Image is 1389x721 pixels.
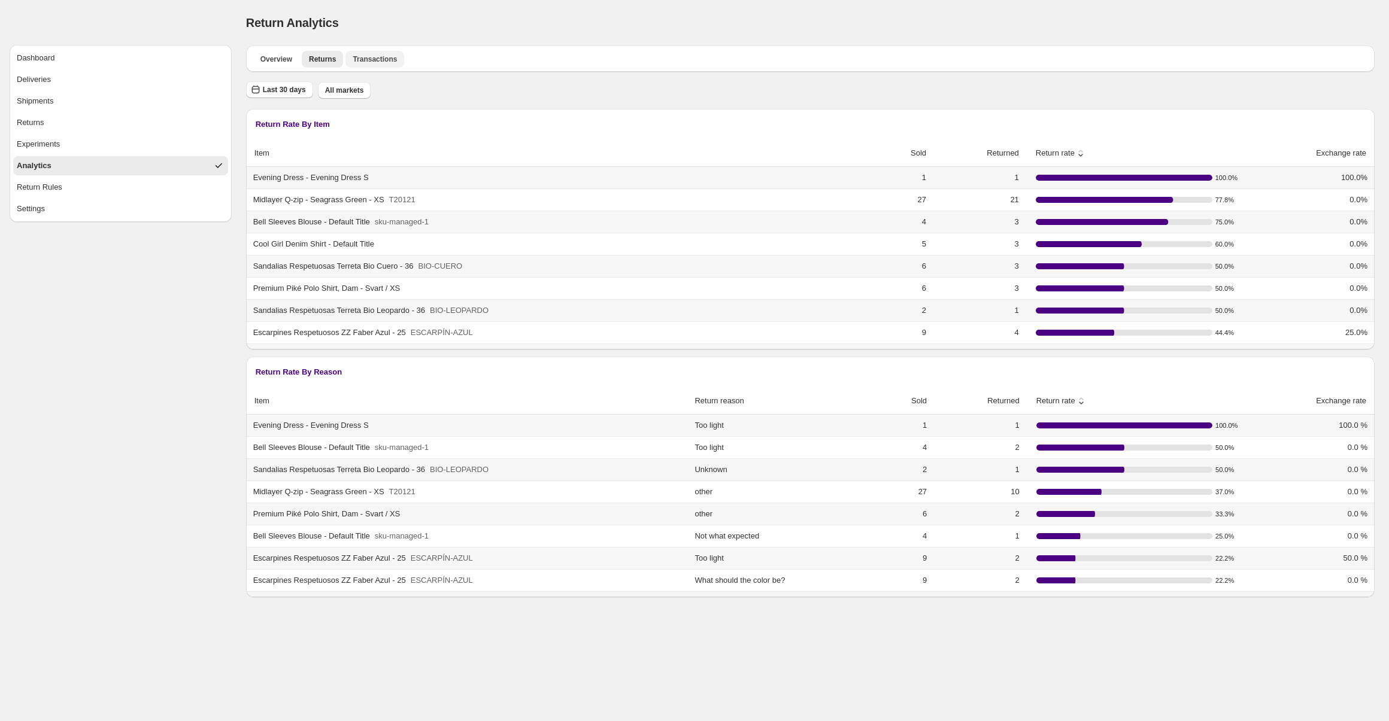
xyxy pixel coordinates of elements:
button: Last 30 days [246,81,313,98]
span: Escarpines Respetuosos ZZ Faber Azul - 25 [253,327,406,339]
span: ESCARPÍN-AZUL [411,574,473,586]
button: All markets [318,82,371,99]
td: 1 [930,299,1023,321]
span: other [694,486,864,498]
td: 50.0 % [1241,547,1375,569]
td: 0.0% [1241,343,1375,366]
td: 3 [930,233,1023,255]
button: Dashboard [13,48,228,68]
td: 6 [867,277,930,299]
td: 1 [930,525,1023,547]
button: sort ascending byReturn rate [1025,390,1089,412]
h3: Return Rate By Item [256,118,1365,130]
span: Return Analytics [246,16,339,29]
span: Escarpines Respetuosos ZZ Faber Azul - 25 [253,552,406,564]
div: Analytics [17,160,51,172]
td: 0.0 % [1241,591,1375,613]
span: Cool Girl Denim Shirt - Default Title [253,238,374,250]
td: 4 [868,525,930,547]
span: Sandalias Respetuosas Terreta Bio Leopardo - 36 [253,464,425,476]
span: sku-managed-1 [375,442,429,454]
td: 5 [867,233,930,255]
button: Returned [973,142,1020,165]
td: 101 [930,343,1023,366]
div: Deliveries [17,74,51,86]
div: Dashboard [17,52,55,64]
div: Returns [17,117,44,129]
button: Return reason [693,390,757,412]
span: 75.0 % [1215,216,1247,228]
td: 5 [868,591,930,613]
span: 100.0 % [1215,419,1247,431]
td: 2 [868,458,930,480]
td: 27 [868,480,930,503]
span: Escarpines Respetuosos ZZ Faber Azul - 25 [253,574,406,586]
span: Return rate [1027,395,1075,407]
td: 0.0% [1241,277,1375,299]
td: 0.0% [1241,255,1375,277]
div: Return Rules [17,181,62,193]
td: 2 [930,547,1023,569]
span: Transactions [353,54,397,64]
td: 100.0% [1241,167,1375,188]
button: Item [253,142,283,165]
td: 3 [930,277,1023,299]
td: 1 [930,458,1023,480]
span: Premium Piké Polo Shirt, Dam - Svart / XS [253,508,401,520]
div: Experiments [17,138,60,150]
td: 9 [868,547,930,569]
td: 0.0 % [1241,503,1375,525]
span: Midlayer Q-zip - Seagrass Green - XS [253,194,384,206]
span: T20121 [389,486,416,498]
span: 33.3 % [1215,508,1247,520]
span: 77.8 % [1215,194,1247,206]
td: 2 [867,299,930,321]
span: ESCARPÍN-AZUL [411,349,473,361]
td: 21 [930,188,1023,211]
h3: Return Rate By Reason [256,366,1365,378]
span: BIO-LEOPARDO [430,464,489,476]
td: 0.0% [1241,233,1375,255]
span: Cool Girl Denim Shirt - Default Title [253,597,374,609]
span: Unknown [694,464,864,476]
span: Bell Sleeves Blouse - Default Title [253,442,370,454]
span: Premium Piké Polo Shirt, Dam - Svart / XS [253,282,401,294]
button: Analytics [13,156,228,175]
td: 2 [930,503,1023,525]
span: 44.4 % [1215,327,1247,339]
td: 0.0 % [1241,436,1375,458]
span: Too light [694,442,864,454]
td: 6 [867,255,930,277]
span: BIO-LEOPARDO [430,305,489,317]
td: 1 [930,591,1023,613]
button: Sold [897,390,929,412]
span: sku-managed-1 [375,216,429,228]
td: 9 [868,569,930,591]
button: Item [253,390,283,412]
td: 0.0% [1241,299,1375,321]
button: Exchange rate [1302,142,1368,165]
td: 1 [867,167,930,188]
span: sku-managed-1 [375,530,429,542]
span: T20121 [389,194,416,206]
span: Evening Dress - Evening Dress S [253,419,369,431]
button: Settings [13,199,228,218]
td: 0.0 % [1241,480,1375,503]
button: sort ascending byReturn rate [1024,142,1088,165]
td: 4 [930,321,1023,343]
td: 0.0% [1241,188,1375,211]
td: 0.0% [1241,211,1375,233]
span: Sandalias Respetuosas Terreta Bio Cuero - 36 [253,260,414,272]
span: Not what expected [694,530,864,542]
button: Returns [13,113,228,132]
td: 711 [867,343,930,366]
button: Returned [973,390,1021,412]
td: 1 [868,415,930,436]
span: Last 30 days [263,85,306,95]
span: 50.0 % [1215,282,1247,294]
span: 37.0 % [1215,486,1247,498]
span: ESCARPÍN-AZUL [411,327,473,339]
td: 100.0 % [1241,415,1375,436]
div: Settings [17,203,45,215]
td: 1 [930,167,1023,188]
